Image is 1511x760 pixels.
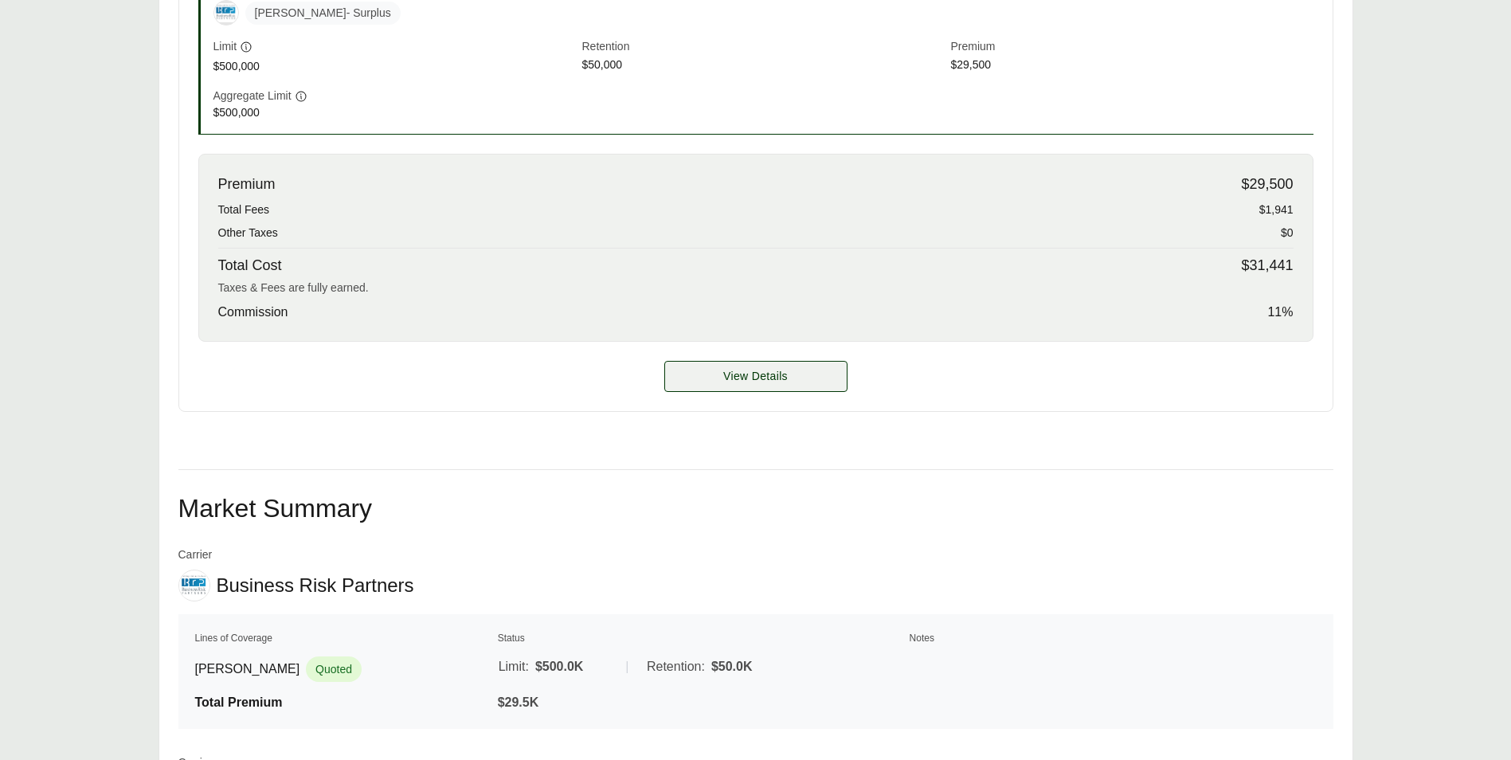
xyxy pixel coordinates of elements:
span: Total Fees [218,202,270,218]
span: $29.5K [498,695,539,709]
span: Total Premium [195,695,283,709]
span: Total Cost [218,255,282,276]
span: [PERSON_NAME] - Surplus [245,2,401,25]
span: Premium [951,38,1313,57]
span: | [625,660,628,673]
span: Retention: [647,657,705,676]
span: $50,000 [582,57,945,75]
span: Business Risk Partners [217,574,414,597]
span: Premium [218,174,276,195]
div: Taxes & Fees are fully earned. [218,280,1294,296]
span: Retention [582,38,945,57]
span: $500.0K [535,657,584,676]
span: Limit [213,38,237,55]
button: View Details [664,361,847,392]
img: Business Risk Partners [179,574,209,598]
a: Beazley Excess SAM details [664,361,847,392]
th: Notes [909,630,1317,646]
th: Status [497,630,906,646]
span: $500,000 [213,104,576,121]
span: 11 % [1267,303,1293,322]
h2: Market Summary [178,496,1333,521]
span: $50.0K [711,657,753,676]
span: Limit: [499,657,529,676]
span: Aggregate Limit [213,88,292,104]
span: $29,500 [951,57,1313,75]
img: Business Risk Partners [214,3,238,22]
span: Other Taxes [218,225,278,241]
span: [PERSON_NAME] [195,660,300,679]
span: Commission [218,303,288,322]
span: View Details [723,368,788,385]
span: $31,441 [1241,255,1293,276]
span: Quoted [306,656,362,682]
span: $1,941 [1259,202,1294,218]
span: $29,500 [1241,174,1293,195]
span: Carrier [178,546,414,563]
th: Lines of Coverage [194,630,494,646]
span: $500,000 [213,58,576,75]
span: $0 [1281,225,1294,241]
